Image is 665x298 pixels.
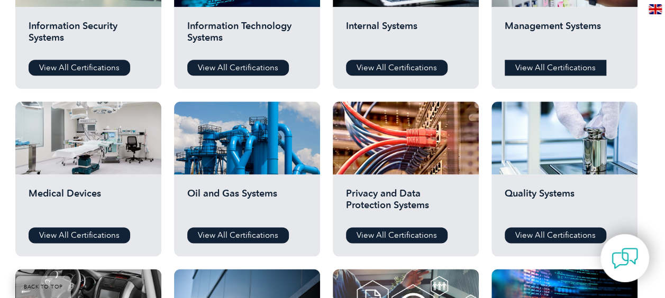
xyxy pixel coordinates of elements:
[346,188,466,219] h2: Privacy and Data Protection Systems
[346,227,448,243] a: View All Certifications
[187,20,307,52] h2: Information Technology Systems
[29,227,130,243] a: View All Certifications
[505,20,624,52] h2: Management Systems
[505,60,606,76] a: View All Certifications
[505,227,606,243] a: View All Certifications
[612,245,638,272] img: contact-chat.png
[29,20,148,52] h2: Information Security Systems
[346,20,466,52] h2: Internal Systems
[505,188,624,219] h2: Quality Systems
[29,60,130,76] a: View All Certifications
[187,60,289,76] a: View All Certifications
[649,4,662,14] img: en
[346,60,448,76] a: View All Certifications
[187,188,307,219] h2: Oil and Gas Systems
[16,276,71,298] a: BACK TO TOP
[187,227,289,243] a: View All Certifications
[29,188,148,219] h2: Medical Devices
